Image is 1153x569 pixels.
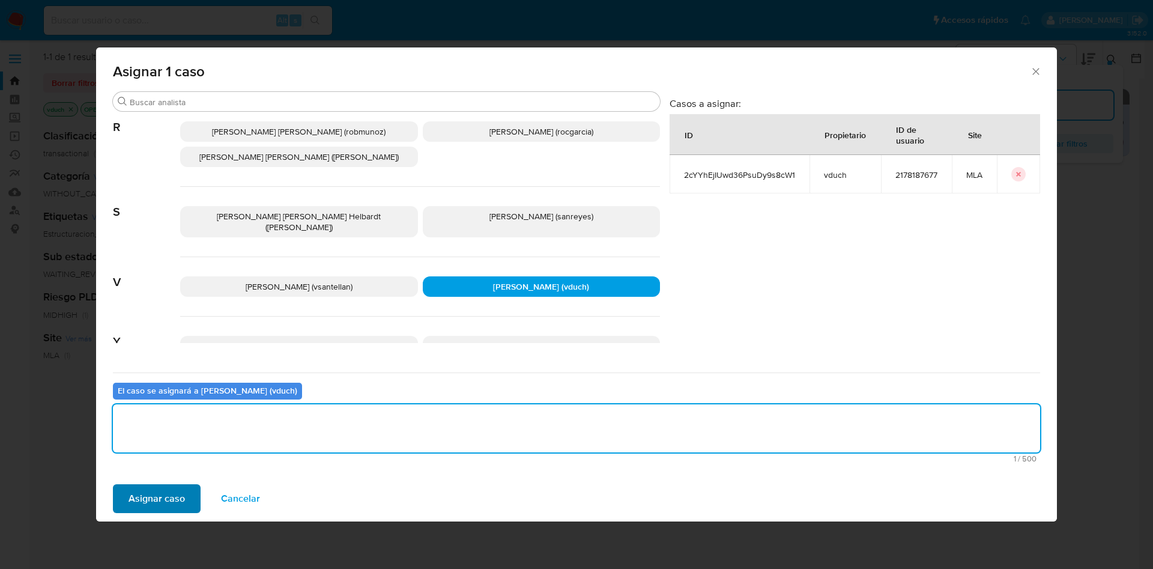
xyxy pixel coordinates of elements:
[113,317,180,349] span: Y
[489,210,593,222] span: [PERSON_NAME] (sanreyes)
[113,484,201,513] button: Asignar caso
[199,151,399,163] span: [PERSON_NAME] [PERSON_NAME] ([PERSON_NAME])
[895,169,937,180] span: 2178187677
[423,206,661,237] div: [PERSON_NAME] (sanreyes)
[129,485,185,512] span: Asignar caso
[966,169,982,180] span: MLA
[205,484,276,513] button: Cancelar
[494,340,588,352] span: [PERSON_NAME] (yfacco)
[113,257,180,290] span: V
[96,47,1057,522] div: assign-modal
[180,206,418,237] div: [PERSON_NAME] [PERSON_NAME] Helbardt ([PERSON_NAME])
[221,485,260,512] span: Cancelar
[217,210,381,233] span: [PERSON_NAME] [PERSON_NAME] Helbardt ([PERSON_NAME])
[113,64,1030,79] span: Asignar 1 caso
[113,187,180,219] span: S
[1030,65,1041,76] button: Cerrar ventana
[241,340,356,352] span: [PERSON_NAME] (ylofffonseca)
[493,281,589,293] span: [PERSON_NAME] (vduch)
[670,97,1040,109] h3: Casos a asignar:
[180,276,418,297] div: [PERSON_NAME] (vsantellan)
[670,120,707,149] div: ID
[113,102,180,135] span: R
[180,121,418,142] div: [PERSON_NAME] [PERSON_NAME] (robmunoz)
[882,115,951,154] div: ID de usuario
[118,97,127,106] button: Buscar
[130,97,655,108] input: Buscar analista
[824,169,867,180] span: vduch
[423,336,661,356] div: [PERSON_NAME] (yfacco)
[954,120,996,149] div: Site
[212,126,386,138] span: [PERSON_NAME] [PERSON_NAME] (robmunoz)
[118,385,297,397] b: El caso se asignará a [PERSON_NAME] (vduch)
[117,455,1036,463] span: Máximo 500 caracteres
[180,147,418,167] div: [PERSON_NAME] [PERSON_NAME] ([PERSON_NAME])
[489,126,593,138] span: [PERSON_NAME] (rocgarcia)
[246,281,353,293] span: [PERSON_NAME] (vsantellan)
[423,276,661,297] div: [PERSON_NAME] (vduch)
[810,120,880,149] div: Propietario
[180,336,418,356] div: [PERSON_NAME] (ylofffonseca)
[1011,167,1026,181] button: icon-button
[423,121,661,142] div: [PERSON_NAME] (rocgarcia)
[684,169,795,180] span: 2cYYhEjIUwd36PsuDy9s8cW1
